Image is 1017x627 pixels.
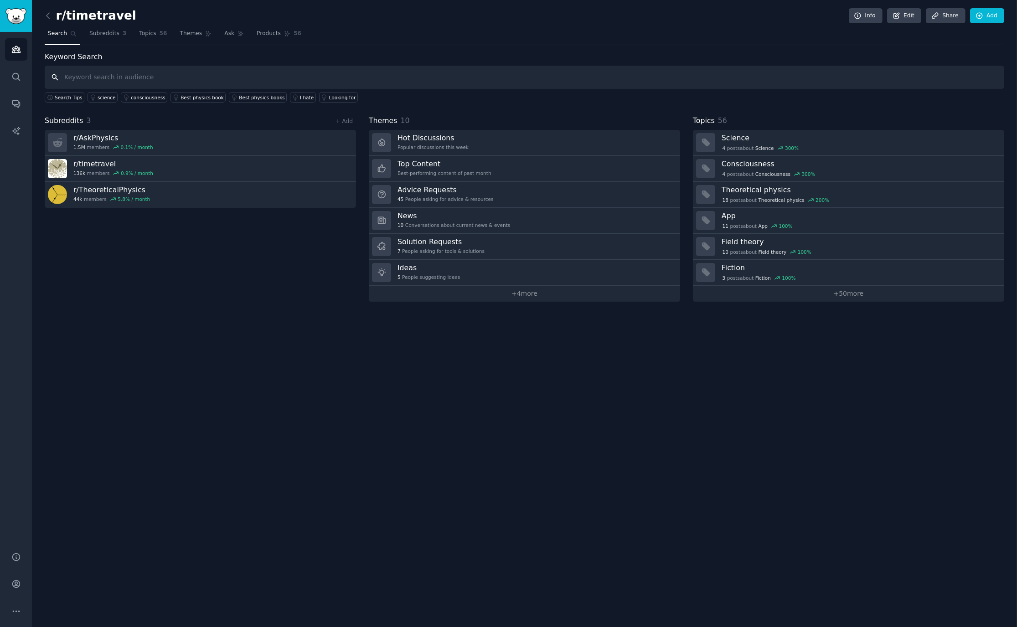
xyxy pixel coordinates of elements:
h3: Top Content [398,159,491,169]
span: 10 [723,249,728,255]
span: 3 [87,116,91,125]
span: Products [257,30,281,38]
a: Best physics book [170,92,226,103]
a: Field theory10postsaboutField theory100% [693,234,1004,260]
span: 18 [723,197,728,203]
span: Themes [180,30,202,38]
div: post s about [722,248,812,256]
span: 4 [723,171,726,177]
div: 0.1 % / month [121,144,153,150]
span: Ask [224,30,234,38]
div: Looking for [329,94,356,101]
label: Keyword Search [45,52,102,61]
h3: r/ AskPhysics [73,133,153,143]
h3: Hot Discussions [398,133,469,143]
div: members [73,196,150,202]
a: Advice Requests45People asking for advice & resources [369,182,680,208]
div: science [98,94,116,101]
span: 56 [718,116,727,125]
a: Theoretical physics18postsaboutTheoretical physics200% [693,182,1004,208]
h3: Field theory [722,237,998,247]
h3: Theoretical physics [722,185,998,195]
a: Themes [177,26,215,45]
a: r/TheoreticalPhysics44kmembers5.8% / month [45,182,356,208]
span: 45 [398,196,403,202]
div: Popular discussions this week [398,144,469,150]
span: Topics [139,30,156,38]
div: post s about [722,274,796,282]
h3: App [722,211,998,221]
a: r/AskPhysics1.5Mmembers0.1% / month [45,130,356,156]
a: Consciousness4postsaboutConsciousness300% [693,156,1004,182]
span: Subreddits [45,115,83,127]
span: 56 [160,30,167,38]
h3: Solution Requests [398,237,485,247]
span: Consciousness [755,171,790,177]
img: GummySearch logo [5,8,26,24]
span: 10 [401,116,410,125]
span: 11 [723,223,728,229]
div: People asking for advice & resources [398,196,494,202]
div: People asking for tools & solutions [398,248,485,254]
a: Info [849,8,883,24]
span: 5 [398,274,401,280]
h3: Science [722,133,998,143]
div: Best physics book [181,94,224,101]
span: Topics [693,115,715,127]
img: TheoreticalPhysics [48,185,67,204]
a: App11postsaboutApp100% [693,208,1004,234]
a: +4more [369,286,680,302]
a: I hate [290,92,316,103]
div: 100 % [798,249,811,255]
a: Edit [887,8,921,24]
div: Best physics books [239,94,284,101]
h3: Ideas [398,263,460,272]
a: Search [45,26,80,45]
a: r/timetravel136kmembers0.9% / month [45,156,356,182]
span: App [759,223,768,229]
div: post s about [722,144,800,152]
h3: r/ TheoreticalPhysics [73,185,150,195]
a: + Add [336,118,353,124]
div: post s about [722,222,793,230]
span: Subreddits [89,30,119,38]
span: Themes [369,115,398,127]
span: 7 [398,248,401,254]
div: post s about [722,196,830,204]
span: Search Tips [55,94,83,101]
div: 100 % [779,223,793,229]
input: Keyword search in audience [45,66,1004,89]
span: 10 [398,222,403,228]
a: Products56 [253,26,305,45]
img: timetravel [48,159,67,178]
a: Subreddits3 [86,26,129,45]
a: Topics56 [136,26,170,45]
button: Search Tips [45,92,84,103]
span: Fiction [755,275,771,281]
h3: Fiction [722,263,998,272]
div: 5.8 % / month [118,196,150,202]
span: 56 [294,30,301,38]
div: members [73,170,153,176]
a: Best physics books [229,92,287,103]
div: Best-performing content of past month [398,170,491,176]
h3: Consciousness [722,159,998,169]
div: I hate [300,94,314,101]
span: 136k [73,170,85,176]
a: Fiction3postsaboutFiction100% [693,260,1004,286]
span: 1.5M [73,144,85,150]
a: +50more [693,286,1004,302]
a: Looking for [319,92,358,103]
span: 3 [123,30,127,38]
a: News10Conversations about current news & events [369,208,680,234]
span: Search [48,30,67,38]
a: Ideas5People suggesting ideas [369,260,680,286]
div: consciousness [131,94,165,101]
div: People suggesting ideas [398,274,460,280]
span: Field theory [759,249,787,255]
a: consciousness [121,92,167,103]
a: Science4postsaboutScience300% [693,130,1004,156]
span: 3 [723,275,726,281]
span: 4 [723,145,726,151]
div: 200 % [816,197,829,203]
